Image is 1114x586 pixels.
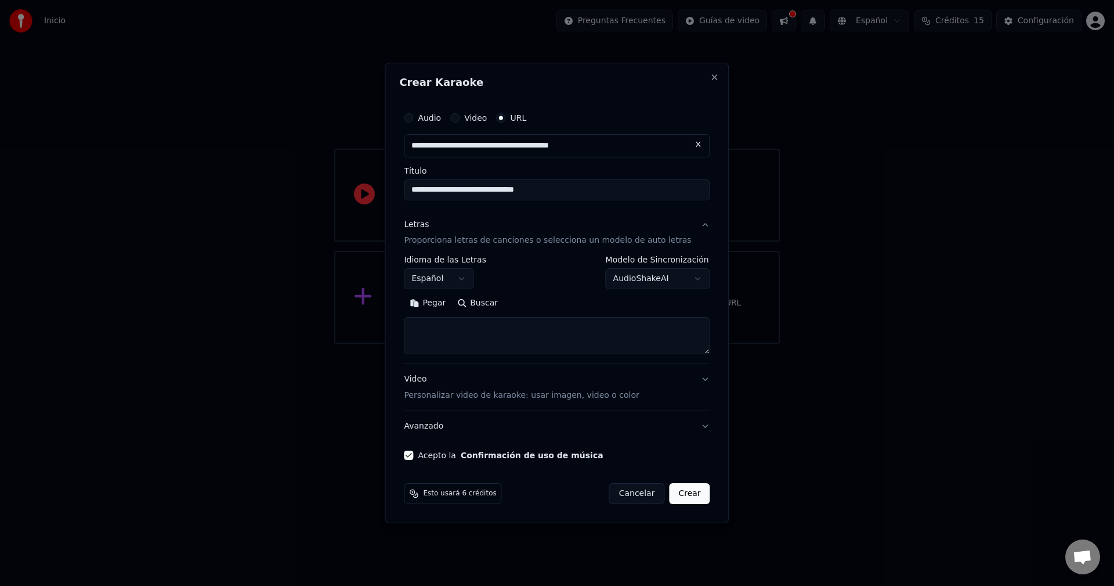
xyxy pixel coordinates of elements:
[418,114,441,122] label: Audio
[404,167,710,175] label: Título
[404,235,691,247] p: Proporciona letras de canciones o selecciona un modelo de auto letras
[404,219,429,231] div: Letras
[418,451,603,459] label: Acepto la
[669,483,710,504] button: Crear
[464,114,487,122] label: Video
[399,77,714,88] h2: Crear Karaoke
[404,411,710,441] button: Avanzado
[404,256,710,364] div: LetrasProporciona letras de canciones o selecciona un modelo de auto letras
[606,256,710,264] label: Modelo de Sincronización
[609,483,665,504] button: Cancelar
[404,210,710,256] button: LetrasProporciona letras de canciones o selecciona un modelo de auto letras
[461,451,603,459] button: Acepto la
[451,294,504,313] button: Buscar
[404,256,486,264] label: Idioma de las Letras
[423,489,496,498] span: Esto usará 6 créditos
[404,390,639,401] p: Personalizar video de karaoke: usar imagen, video o color
[404,294,451,313] button: Pegar
[404,374,639,402] div: Video
[404,365,710,411] button: VideoPersonalizar video de karaoke: usar imagen, video o color
[510,114,526,122] label: URL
